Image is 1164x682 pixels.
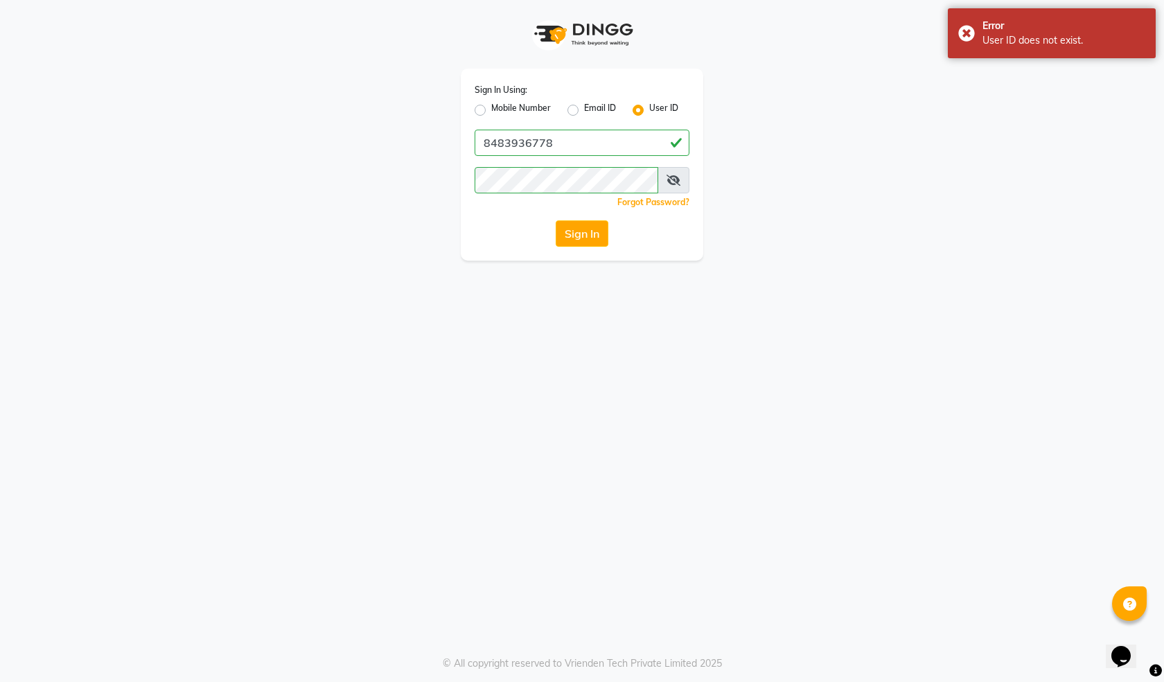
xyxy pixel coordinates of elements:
[584,102,616,119] label: Email ID
[491,102,551,119] label: Mobile Number
[475,84,527,96] label: Sign In Using:
[475,130,689,156] input: Username
[617,197,689,207] a: Forgot Password?
[475,167,658,193] input: Username
[982,19,1145,33] div: Error
[649,102,678,119] label: User ID
[1106,627,1150,668] iframe: chat widget
[556,220,608,247] button: Sign In
[982,33,1145,48] div: User ID does not exist.
[527,14,637,55] img: logo1.svg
